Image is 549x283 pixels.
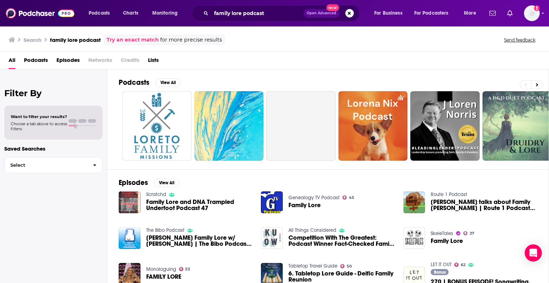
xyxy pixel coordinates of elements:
span: 45 [349,196,354,199]
a: EpisodesView All [119,178,179,187]
div: Search podcasts, credits, & more... [198,5,367,21]
button: open menu [369,8,411,19]
img: Barry Family Lore w/ Sharon | The Bibo Podcast - EP 10 [119,227,140,249]
a: All Things Considered [288,227,336,233]
a: Charts [118,8,143,19]
span: 27 [470,232,474,235]
a: The Bibo Podcast [146,227,184,233]
button: open menu [410,8,459,19]
a: Show notifications dropdown [486,7,499,19]
a: Route 1 Podcast [431,191,467,197]
a: Genealogy TV Podcast [288,195,340,201]
h3: family lore podcast [50,36,101,43]
span: Podcasts [89,8,110,18]
h2: Podcasts [119,78,149,87]
a: Family Lore and DNA Trampled Underfoot Podcast 47 [146,199,253,211]
button: Select [4,157,103,173]
button: open menu [459,8,485,19]
a: Show notifications dropdown [504,7,515,19]
button: View All [155,78,181,87]
span: For Podcasters [414,8,449,18]
span: Credits [121,54,139,69]
span: Open Advanced [307,11,336,15]
img: Family Lore [261,191,283,213]
a: 45 [342,195,354,200]
span: Logged in as GregKubie [524,5,540,21]
img: Marcos talks about Family Guy Lore | Route 1 Podcast #5 [404,191,425,213]
div: Open Intercom Messenger [525,244,542,262]
a: FAMILY LORE [146,274,181,280]
span: for more precise results [160,36,222,44]
a: 27 [463,231,474,235]
a: 53 [179,267,191,271]
span: More [464,8,476,18]
img: Podchaser - Follow, Share and Rate Podcasts [6,6,74,20]
span: Select [5,163,87,167]
h2: Episodes [119,178,148,187]
a: Barry Family Lore w/ Sharon | The Bibo Podcast - EP 10 [146,235,253,247]
input: Search podcasts, credits, & more... [211,8,303,19]
button: open menu [84,8,119,19]
img: User Profile [524,5,540,21]
span: Want to filter your results? [11,114,67,119]
a: Family Lore [431,238,463,244]
svg: Add a profile image [534,5,540,11]
button: Send feedback [502,37,538,43]
span: 50 [347,265,352,268]
h3: Search [24,36,41,43]
a: All [9,54,15,69]
a: Lists [148,54,159,69]
a: 50 [340,264,352,268]
a: SkeleTales [431,230,453,236]
a: Family Lore [404,227,425,249]
span: Choose a tab above to access filters. [11,121,67,131]
span: Charts [123,8,138,18]
span: Networks [88,54,112,69]
span: For Business [374,8,402,18]
a: Family Lore [288,202,321,208]
a: Tabletop Travel Guide [288,263,337,269]
span: [PERSON_NAME] Family Lore w/ [PERSON_NAME] | The Bibo Podcast - EP 10 [146,235,253,247]
a: 62 [454,263,465,267]
a: LET IT OUT [431,262,451,268]
button: Open AdvancedNew [303,9,340,18]
a: Monologuing [146,266,176,272]
span: [PERSON_NAME] talks about Family [PERSON_NAME] | Route 1 Podcast #5 [431,199,537,211]
a: Podcasts [24,54,48,69]
img: Family Lore and DNA Trampled Underfoot Podcast 47 [119,191,140,213]
img: Competition With The Greatest: Podcast Winner Fact-Checked Family Lore [261,227,283,249]
span: Bonus [434,270,446,274]
a: Try an exact match [107,36,159,44]
a: PodcastsView All [119,78,181,87]
a: Scratchd [146,191,166,197]
a: Competition With The Greatest: Podcast Winner Fact-Checked Family Lore [288,235,395,247]
a: 6. Tabletop Lore Guide - Deific Family Reunion [288,270,395,283]
p: Saved Searches [4,145,103,152]
button: Show profile menu [524,5,540,21]
h2: Filter By [4,88,103,98]
span: 53 [185,268,190,271]
button: View All [154,179,179,187]
a: Marcos talks about Family Guy Lore | Route 1 Podcast #5 [431,199,537,211]
button: open menu [147,8,187,19]
a: Episodes [56,54,80,69]
span: Monitoring [152,8,178,18]
span: 62 [461,263,465,267]
span: New [326,4,339,11]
